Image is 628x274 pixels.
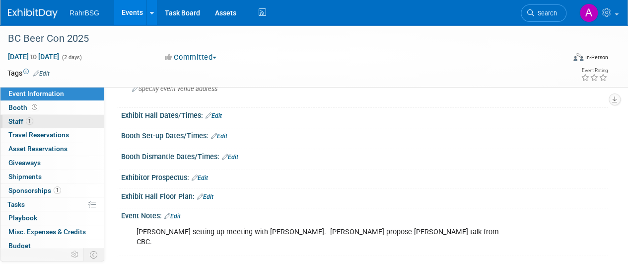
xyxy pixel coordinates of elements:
[579,3,598,22] img: Ashley Grotewold
[534,9,557,17] span: Search
[0,225,104,239] a: Misc. Expenses & Credits
[211,133,227,140] a: Edit
[7,200,25,208] span: Tasks
[7,52,60,61] span: [DATE] [DATE]
[0,142,104,156] a: Asset Reservations
[121,108,608,121] div: Exhibit Hall Dates/Times:
[61,54,82,61] span: (2 days)
[8,145,68,153] span: Asset Reservations
[8,186,61,194] span: Sponsorships
[192,175,208,182] a: Edit
[8,8,58,18] img: ExhibitDay
[8,228,86,236] span: Misc. Expenses & Credits
[206,112,222,119] a: Edit
[0,101,104,114] a: Booth
[8,159,41,167] span: Giveaways
[585,54,608,61] div: In-Person
[33,70,50,77] a: Edit
[121,208,608,221] div: Event Notes:
[8,117,33,125] span: Staff
[7,68,50,78] td: Tags
[0,87,104,100] a: Event Information
[8,131,69,139] span: Travel Reservations
[164,213,181,220] a: Edit
[67,248,84,261] td: Personalize Event Tab Strip
[121,170,608,183] div: Exhibitor Prospectus:
[130,222,512,252] div: [PERSON_NAME] setting up meeting with [PERSON_NAME]. [PERSON_NAME] propose [PERSON_NAME] talk fro...
[29,53,38,61] span: to
[0,239,104,253] a: Budget
[581,68,608,73] div: Event Rating
[520,52,608,67] div: Event Format
[8,103,39,111] span: Booth
[8,90,64,97] span: Event Information
[70,9,99,17] span: RahrBSG
[30,103,39,111] span: Booth not reserved yet
[121,189,608,202] div: Exhibit Hall Floor Plan:
[161,52,220,63] button: Committed
[84,248,104,261] td: Toggle Event Tabs
[0,115,104,128] a: Staff1
[121,149,608,162] div: Booth Dismantle Dates/Times:
[8,214,37,222] span: Playbook
[26,117,33,125] span: 1
[121,128,608,141] div: Booth Set-up Dates/Times:
[0,198,104,211] a: Tasks
[521,4,566,22] a: Search
[0,128,104,142] a: Travel Reservations
[132,85,217,92] span: Specify event venue address
[54,186,61,194] span: 1
[0,211,104,225] a: Playbook
[573,53,583,61] img: Format-Inperson.png
[0,156,104,170] a: Giveaways
[0,184,104,197] a: Sponsorships1
[8,242,31,250] span: Budget
[222,154,238,161] a: Edit
[197,193,213,200] a: Edit
[8,173,42,181] span: Shipments
[4,30,557,48] div: BC Beer Con 2025
[0,170,104,183] a: Shipments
